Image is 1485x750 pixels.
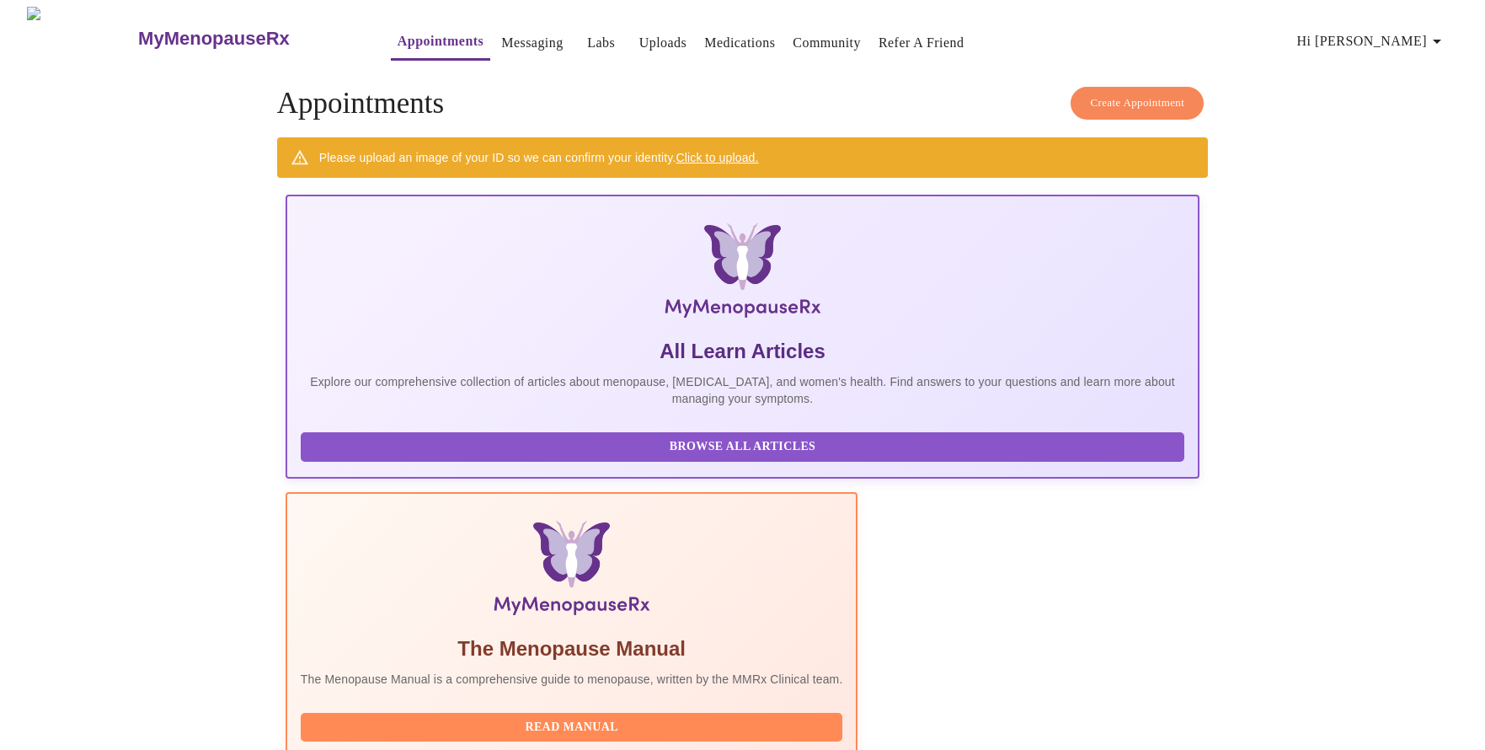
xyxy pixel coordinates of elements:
[786,26,868,60] button: Community
[136,9,357,68] a: MyMenopauseRx
[301,635,843,662] h5: The Menopause Manual
[277,87,1208,121] h4: Appointments
[138,28,290,50] h3: MyMenopauseRx
[793,31,861,55] a: Community
[391,24,490,61] button: Appointments
[301,432,1184,462] button: Browse All Articles
[438,223,1047,324] img: MyMenopauseRx Logo
[301,719,847,733] a: Read Manual
[879,31,964,55] a: Refer a Friend
[494,26,569,60] button: Messaging
[301,671,843,688] p: The Menopause Manual is a comprehensive guide to menopause, written by the MMRx Clinical team.
[1090,94,1184,113] span: Create Appointment
[387,521,756,622] img: Menopause Manual
[1297,29,1447,53] span: Hi [PERSON_NAME]
[639,31,687,55] a: Uploads
[1290,24,1454,58] button: Hi [PERSON_NAME]
[301,338,1184,365] h5: All Learn Articles
[319,142,759,173] div: Please upload an image of your ID so we can confirm your identity.
[587,31,615,55] a: Labs
[697,26,782,60] button: Medications
[27,7,136,70] img: MyMenopauseRx Logo
[501,31,563,55] a: Messaging
[318,437,1167,458] span: Browse All Articles
[633,26,694,60] button: Uploads
[574,26,628,60] button: Labs
[301,373,1184,407] p: Explore our comprehensive collection of articles about menopause, [MEDICAL_DATA], and women's hea...
[301,713,843,742] button: Read Manual
[301,438,1189,453] a: Browse All Articles
[398,29,483,53] a: Appointments
[676,151,758,164] a: Click to upload.
[872,26,971,60] button: Refer a Friend
[1071,87,1204,120] button: Create Appointment
[318,717,826,738] span: Read Manual
[704,31,775,55] a: Medications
